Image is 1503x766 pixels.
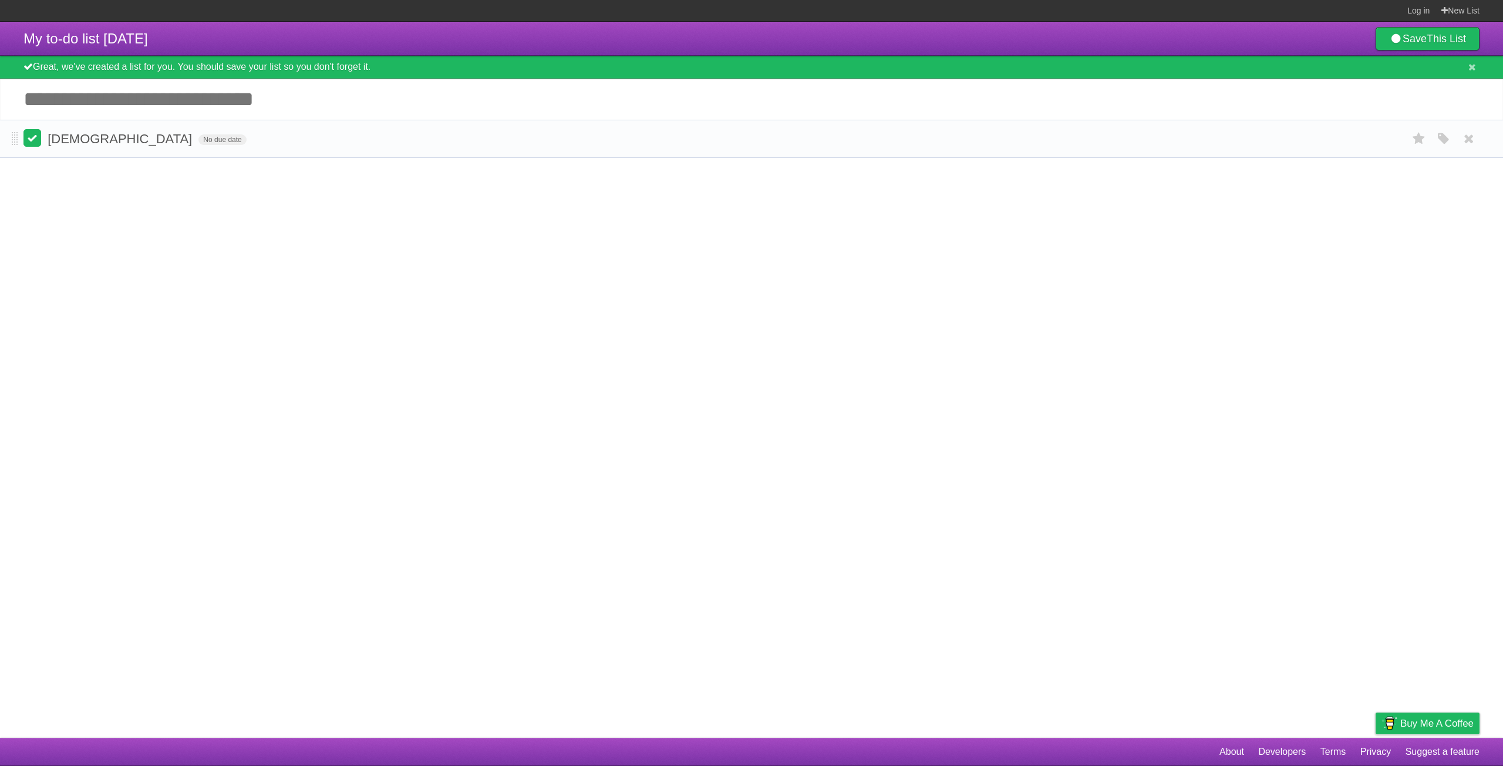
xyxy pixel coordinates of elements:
[1376,27,1480,50] a: SaveThis List
[23,129,41,147] label: Done
[1427,33,1466,45] b: This List
[1400,713,1474,734] span: Buy me a coffee
[1376,713,1480,734] a: Buy me a coffee
[23,31,148,46] span: My to-do list [DATE]
[1408,129,1430,149] label: Star task
[1320,741,1346,763] a: Terms
[1406,741,1480,763] a: Suggest a feature
[1360,741,1391,763] a: Privacy
[48,131,195,146] span: [DEMOGRAPHIC_DATA]
[198,134,246,145] span: No due date
[1381,713,1397,733] img: Buy me a coffee
[1258,741,1306,763] a: Developers
[1219,741,1244,763] a: About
